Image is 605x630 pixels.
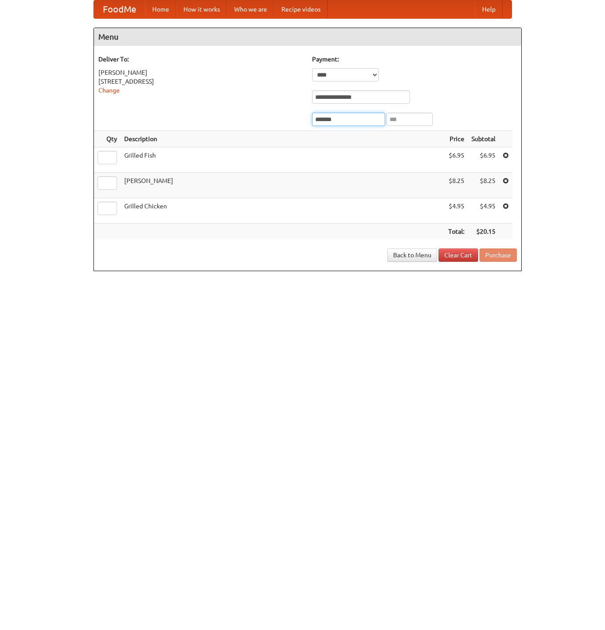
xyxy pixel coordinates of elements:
[121,131,445,147] th: Description
[98,55,303,64] h5: Deliver To:
[227,0,274,18] a: Who we are
[94,131,121,147] th: Qty
[475,0,503,18] a: Help
[98,87,120,94] a: Change
[121,173,445,198] td: [PERSON_NAME]
[479,248,517,262] button: Purchase
[312,55,517,64] h5: Payment:
[145,0,176,18] a: Home
[94,0,145,18] a: FoodMe
[445,173,468,198] td: $8.25
[468,198,499,224] td: $4.95
[176,0,227,18] a: How it works
[274,0,328,18] a: Recipe videos
[468,224,499,240] th: $20.15
[445,224,468,240] th: Total:
[121,147,445,173] td: Grilled Fish
[98,68,303,77] div: [PERSON_NAME]
[387,248,437,262] a: Back to Menu
[121,198,445,224] td: Grilled Chicken
[94,28,521,46] h4: Menu
[445,147,468,173] td: $6.95
[98,77,303,86] div: [STREET_ADDRESS]
[468,147,499,173] td: $6.95
[445,131,468,147] th: Price
[445,198,468,224] td: $4.95
[468,131,499,147] th: Subtotal
[439,248,478,262] a: Clear Cart
[468,173,499,198] td: $8.25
